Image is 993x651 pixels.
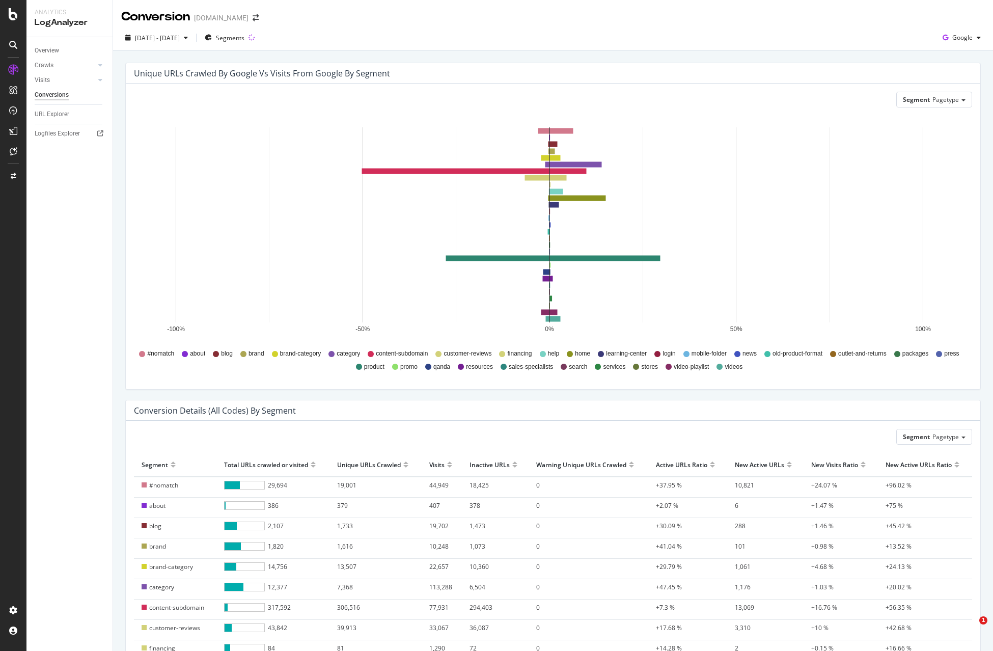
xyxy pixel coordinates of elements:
span: about [190,349,205,358]
div: arrow-right-arrow-left [253,14,259,21]
span: +4.68 % [811,562,834,571]
span: videos [725,363,742,371]
div: Visits [429,456,445,473]
span: 10,821 [735,481,754,490]
span: 1,616 [337,542,353,551]
div: Overview [35,45,59,56]
span: blog [149,522,161,530]
text: -50% [355,326,370,333]
span: +1.03 % [811,583,834,591]
span: 13,507 [337,562,356,571]
span: 33,067 [429,623,449,632]
span: 10,360 [470,562,489,571]
button: [DATE] - [DATE] [121,30,192,46]
span: 1 [979,616,987,625]
span: Segments [216,34,244,42]
div: New Active URLs Ratio [886,456,952,473]
div: New Active URLs [735,456,784,473]
span: 12,377 [268,583,287,595]
span: 101 [735,542,746,551]
span: search [569,363,587,371]
div: Warning Unique URLs Crawled [536,456,626,473]
span: services [603,363,625,371]
span: financing [507,349,532,358]
span: product [364,363,384,371]
span: brand-category [149,562,193,571]
span: learning-center [606,349,647,358]
span: 0 [536,522,540,530]
span: +20.02 % [886,583,912,591]
span: 6 [735,501,738,510]
span: +24.07 % [811,481,837,490]
span: content-subdomain [149,603,204,612]
span: +16.76 % [811,603,837,612]
span: +42.68 % [886,623,912,632]
span: about [149,501,165,510]
span: 378 [470,501,480,510]
span: 113,288 [429,583,452,591]
span: 3,310 [735,623,751,632]
span: stores [641,363,658,371]
div: Active URLs Ratio [656,456,707,473]
span: Segment [903,432,930,441]
span: video-playlist [674,363,709,371]
text: -100% [167,326,185,333]
span: customer-reviews [149,623,200,632]
span: blog [221,349,233,358]
span: +24.13 % [886,562,912,571]
span: +75 % [886,501,903,510]
span: +30.09 % [656,522,682,530]
span: home [575,349,590,358]
div: URL Explorer [35,109,69,120]
span: #nomatch [147,349,174,358]
span: +2.07 % [656,501,678,510]
span: 19,001 [337,481,356,490]
button: Segments [201,30,249,46]
span: 0 [536,623,540,632]
span: +7.3 % [656,603,675,612]
div: LogAnalyzer [35,17,104,29]
span: 13,069 [735,603,754,612]
div: Conversion [121,8,190,25]
span: 29,694 [268,481,287,494]
span: 386 [268,501,279,514]
span: Pagetype [932,432,959,441]
span: +29.79 % [656,562,682,571]
span: 379 [337,501,348,510]
a: Conversions [35,90,105,100]
span: 407 [429,501,440,510]
text: 100% [915,326,931,333]
span: 1,061 [735,562,751,571]
span: 0 [536,542,540,551]
span: 44,949 [429,481,449,490]
span: +0.98 % [811,542,834,551]
span: customer-reviews [444,349,491,358]
span: Google [952,33,973,42]
div: New Visits Ratio [811,456,858,473]
span: 0 [536,603,540,612]
iframe: Intercom live chat [958,616,983,641]
div: Conversions [35,90,69,100]
span: 288 [735,522,746,530]
div: Total URLs crawled or visited [224,456,308,473]
span: +1.46 % [811,522,834,530]
span: resources [466,363,493,371]
span: login [663,349,675,358]
span: 1,820 [268,542,284,555]
span: brand [149,542,166,551]
span: mobile-folder [692,349,727,358]
span: +17.68 % [656,623,682,632]
span: packages [902,349,928,358]
a: Logfiles Explorer [35,128,105,139]
span: Pagetype [932,95,959,104]
span: +41.04 % [656,542,682,551]
span: 2,107 [268,522,284,534]
span: 0 [536,583,540,591]
span: 14,756 [268,562,287,575]
a: Overview [35,45,105,56]
span: +10 % [811,623,829,632]
span: 0 [536,562,540,571]
div: [DOMAIN_NAME] [194,13,249,23]
span: +1.47 % [811,501,834,510]
span: 294,403 [470,603,492,612]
